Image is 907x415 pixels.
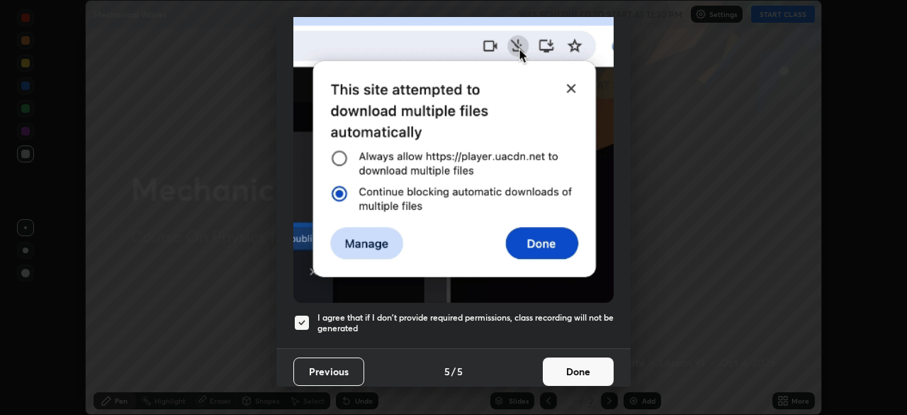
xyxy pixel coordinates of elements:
h4: / [451,364,456,379]
button: Previous [293,358,364,386]
h4: 5 [457,364,463,379]
h5: I agree that if I don't provide required permissions, class recording will not be generated [317,312,614,334]
button: Done [543,358,614,386]
h4: 5 [444,364,450,379]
